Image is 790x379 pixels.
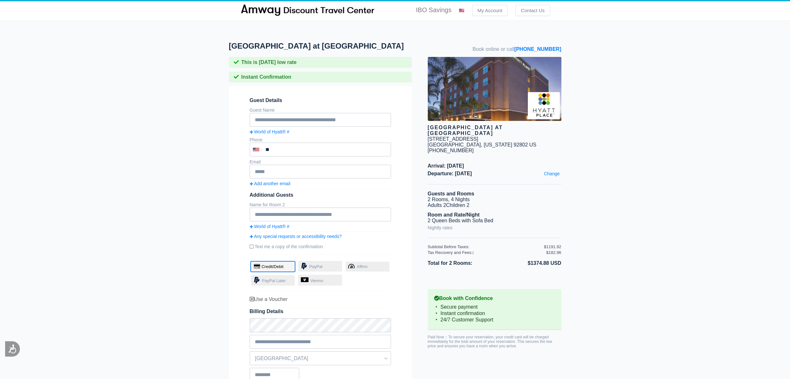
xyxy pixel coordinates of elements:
[250,181,391,186] a: Add another email
[428,212,480,217] b: Room and Rate/Night
[542,170,561,178] a: Change
[250,353,391,364] span: [GEOGRAPHIC_DATA]
[250,137,262,142] label: Phone
[544,244,561,249] div: $1191.92
[428,224,453,232] a: Nightly rates
[515,5,550,16] a: Contact Us
[514,142,528,147] span: 92802
[546,250,561,255] div: $182.96
[428,197,561,202] li: 2 Rooms, 4 Nights
[434,304,555,310] li: Secure payment
[434,296,555,301] b: Book with Confidence
[495,259,561,267] li: $1374.88 USD
[250,159,261,164] label: Email
[428,218,561,224] li: 2 Queen Beds with Sofa Bed
[428,202,561,208] li: Adults 2
[472,5,508,16] a: My Account
[310,278,323,283] span: Venmo
[309,264,322,269] span: PayPal
[229,42,428,51] h1: [GEOGRAPHIC_DATA] at [GEOGRAPHIC_DATA]
[416,6,451,14] li: IBO Savings
[434,310,555,317] li: Instant confirmation
[250,224,391,229] a: World of Hyatt® #
[428,163,561,169] span: Arrival: [DATE]
[428,259,495,267] li: Total for 2 Rooms:
[301,277,309,282] img: venmo-logo.svg
[262,278,285,283] span: PayPal Later
[250,143,264,156] div: United States: +1
[250,129,391,134] a: World of Hyatt® #
[514,46,561,52] a: [PHONE_NUMBER]
[229,72,412,83] div: Instant Confirmation
[428,125,561,136] div: [GEOGRAPHIC_DATA] at [GEOGRAPHIC_DATA]
[529,142,536,147] span: US
[428,142,482,147] span: [GEOGRAPHIC_DATA],
[484,142,512,147] span: [US_STATE]
[240,3,375,16] img: amway-travel-logo3.png
[250,202,285,207] label: Name for Room 2
[250,241,391,252] label: Text me a copy of the confirmation
[428,250,544,255] div: Tax Recovery and Fees:
[428,57,561,121] img: hotel image
[250,296,391,302] div: Use a Voucher
[428,191,474,196] b: Guests and Rooms
[428,244,544,249] div: Subtotal Before Taxes:
[250,98,391,103] span: Guest Details
[446,202,469,208] span: Children 2
[229,57,412,68] div: This is [DATE] low rate
[250,192,391,198] div: Additional Guests
[428,335,552,348] span: Paid Now :: To secure your reservation, your credit card will be charged immediately for the tota...
[348,264,356,268] span: affirm
[428,136,478,142] div: [STREET_ADDRESS]
[262,264,284,269] span: Credit/Debit
[250,309,391,314] span: Billing Details
[250,107,275,113] label: Guest Name
[250,234,391,239] a: Any special requests or accessibility needs?
[357,264,368,269] span: Affirm
[428,171,561,177] span: Departure: [DATE]
[428,148,561,154] div: [PHONE_NUMBER]
[473,46,561,52] span: Book online or call
[434,317,555,323] li: 24/7 Customer Support
[528,92,560,119] img: Brand logo for Hyatt Place at Anaheim Resort / Convention Center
